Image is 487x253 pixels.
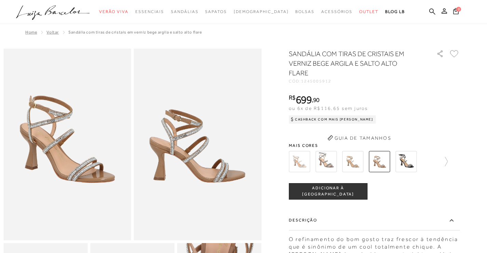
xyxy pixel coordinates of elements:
span: 90 [313,96,320,103]
span: ou 6x de R$116,65 sem juros [289,105,368,111]
i: , [312,97,320,103]
span: Bolsas [295,9,314,14]
a: noSubCategoriesText [234,5,289,18]
span: Verão Viva [99,9,128,14]
span: ADICIONAR À [GEOGRAPHIC_DATA] [289,185,367,197]
div: CÓD: [289,79,425,83]
a: categoryNavScreenReaderText [135,5,164,18]
a: BLOG LB [385,5,405,18]
span: 1245005912 [301,79,332,84]
img: image [134,49,262,240]
img: SANDÁLIA COM TIRAS DE CRISTAIS EM METALIZADO DOURADO E SALTO ALTO FLARE [342,151,363,172]
a: Voltar [46,30,59,35]
span: SANDÁLIA COM TIRAS DE CRISTAIS EM VERNIZ BEGE ARGILA E SALTO ALTO FLARE [68,30,202,35]
span: Outlet [359,9,378,14]
span: [DEMOGRAPHIC_DATA] [234,9,289,14]
label: Descrição [289,211,460,230]
a: categoryNavScreenReaderText [321,5,352,18]
img: SANDÁLIA COM TIRAS DE CRISTAIS EM METALIZADO CHUMBO E SALTO ALTO FLARE [315,151,337,172]
span: Mais cores [289,143,460,148]
a: categoryNavScreenReaderText [171,5,198,18]
a: Home [25,30,37,35]
span: Acessórios [321,9,352,14]
span: 0 [456,7,461,12]
button: Guia de Tamanhos [325,132,393,143]
img: SANDÁLIA COM TIRAS DE CRISTAIS EM COURO OFF WHITE E SALTO ALTO FLARE [289,151,310,172]
i: R$ [289,94,296,101]
img: image [3,49,131,240]
span: Essenciais [135,9,164,14]
a: categoryNavScreenReaderText [205,5,227,18]
img: SANDÁLIA COM TIRAS DE CRISTAIS EM VERNIZ PRETO E SALTO ALTO FLARE [395,151,417,172]
img: SANDÁLIA COM TIRAS DE CRISTAIS EM VERNIZ BEGE ARGILA E SALTO ALTO FLARE [369,151,390,172]
span: BLOG LB [385,9,405,14]
div: Cashback com Mais [PERSON_NAME] [289,115,376,124]
span: Sandálias [171,9,198,14]
a: categoryNavScreenReaderText [99,5,128,18]
a: categoryNavScreenReaderText [359,5,378,18]
span: Sapatos [205,9,227,14]
a: categoryNavScreenReaderText [295,5,314,18]
span: 699 [296,93,312,106]
h1: SANDÁLIA COM TIRAS DE CRISTAIS EM VERNIZ BEGE ARGILA E SALTO ALTO FLARE [289,49,417,78]
button: 0 [451,8,461,17]
button: ADICIONAR À [GEOGRAPHIC_DATA] [289,183,367,200]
